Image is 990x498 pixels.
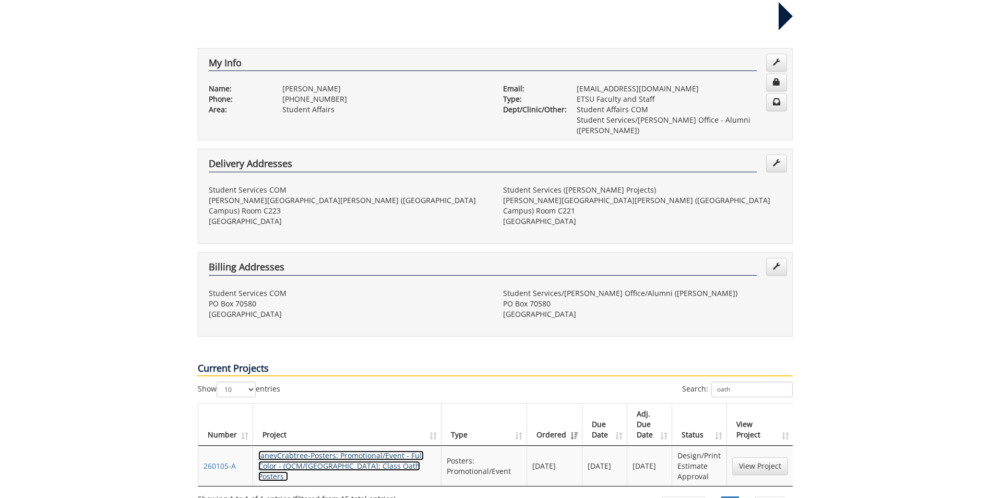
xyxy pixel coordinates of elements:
[766,258,787,276] a: Edit Addresses
[577,104,782,115] p: Student Affairs COM
[217,382,256,397] select: Showentries
[503,195,782,216] p: [PERSON_NAME][GEOGRAPHIC_DATA][PERSON_NAME] ([GEOGRAPHIC_DATA] Campus) Room C221
[209,299,487,309] p: PO Box 70580
[577,84,782,94] p: [EMAIL_ADDRESS][DOMAIN_NAME]
[258,450,424,481] a: JaneyCrabtree-Posters: Promotional/Event - Full Color - (QCM/[GEOGRAPHIC_DATA]: Class Oath Posters )
[209,195,487,216] p: [PERSON_NAME][GEOGRAPHIC_DATA][PERSON_NAME] ([GEOGRAPHIC_DATA] Campus) Room C223
[209,58,757,72] h4: My Info
[198,404,253,446] th: Number: activate to sort column ascending
[282,84,487,94] p: [PERSON_NAME]
[766,155,787,172] a: Edit Addresses
[209,309,487,319] p: [GEOGRAPHIC_DATA]
[209,159,757,172] h4: Delivery Addresses
[282,104,487,115] p: Student Affairs
[209,288,487,299] p: Student Services COM
[503,288,782,299] p: Student Services/[PERSON_NAME] Office/Alumni ([PERSON_NAME])
[204,461,236,471] a: 260105-A
[672,404,726,446] th: Status: activate to sort column ascending
[209,185,487,195] p: Student Services COM
[711,382,793,397] input: Search:
[503,216,782,227] p: [GEOGRAPHIC_DATA]
[503,309,782,319] p: [GEOGRAPHIC_DATA]
[682,382,793,397] label: Search:
[582,404,627,446] th: Due Date: activate to sort column ascending
[282,94,487,104] p: [PHONE_NUMBER]
[727,404,793,446] th: View Project: activate to sort column ascending
[766,74,787,91] a: Change Password
[253,404,442,446] th: Project: activate to sort column ascending
[503,299,782,309] p: PO Box 70580
[732,457,788,475] a: View Project
[577,94,782,104] p: ETSU Faculty and Staff
[766,93,787,111] a: Change Communication Preferences
[503,185,782,195] p: Student Services ([PERSON_NAME] Projects)
[442,404,527,446] th: Type: activate to sort column ascending
[577,115,782,136] p: Student Services/[PERSON_NAME] Office - Alumni ([PERSON_NAME])
[672,446,726,486] td: Design/Print Estimate Approval
[503,94,561,104] p: Type:
[209,216,487,227] p: [GEOGRAPHIC_DATA]
[627,446,672,486] td: [DATE]
[503,104,561,115] p: Dept/Clinic/Other:
[209,84,267,94] p: Name:
[198,362,793,376] p: Current Projects
[209,104,267,115] p: Area:
[582,446,627,486] td: [DATE]
[198,382,280,397] label: Show entries
[627,404,672,446] th: Adj. Due Date: activate to sort column ascending
[766,54,787,72] a: Edit Info
[527,446,582,486] td: [DATE]
[527,404,582,446] th: Ordered: activate to sort column ascending
[209,94,267,104] p: Phone:
[442,446,527,486] td: Posters: Promotional/Event
[209,262,757,276] h4: Billing Addresses
[503,84,561,94] p: Email:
